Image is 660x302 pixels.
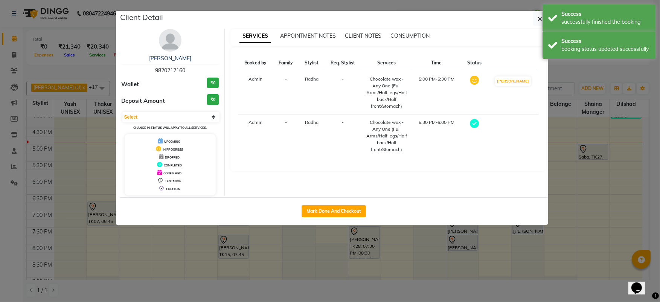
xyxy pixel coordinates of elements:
td: - [325,71,362,114]
th: Stylist [299,55,325,71]
div: Success [561,37,650,45]
span: UPCOMING [164,140,180,143]
span: CONSUMPTION [390,32,430,39]
span: CLIENT NOTES [345,32,381,39]
div: successfully finished the booking [561,18,650,26]
td: 5:00 PM-5:30 PM [412,71,461,114]
a: [PERSON_NAME] [149,55,191,62]
th: Req. Stylist [325,55,362,71]
span: Radha [305,119,319,125]
button: [PERSON_NAME] [495,76,531,86]
th: Family [273,55,299,71]
span: SERVICES [239,29,271,43]
td: Admin [238,71,273,114]
th: Booked by [238,55,273,71]
span: DROPPED [165,156,180,159]
span: CHECK-IN [166,187,180,191]
td: - [273,114,299,158]
div: Success [561,10,650,18]
button: Mark Done And Checkout [302,205,366,217]
h3: ₹0 [207,94,219,105]
img: avatar [159,29,181,52]
span: Deposit Amount [122,97,165,105]
div: booking status updated successfully [561,45,650,53]
small: Change in status will apply to all services. [133,126,207,130]
th: Time [412,55,461,71]
h5: Client Detail [120,12,163,23]
td: - [325,114,362,158]
div: Chocolate wax - Any One (Full Arms/Half legs/Half back/Half front/Stomach) [366,76,407,110]
td: 5:30 PM-6:00 PM [412,114,461,158]
td: - [273,71,299,114]
span: APPOINTMENT NOTES [280,32,336,39]
iframe: chat widget [628,272,652,294]
th: Services [361,55,412,71]
span: CONFIRMED [163,171,181,175]
span: IN PROGRESS [163,148,183,151]
h3: ₹0 [207,78,219,88]
span: Wallet [122,80,139,89]
span: COMPLETED [164,163,182,167]
td: Admin [238,114,273,158]
span: Radha [305,76,319,82]
th: Status [461,55,487,71]
span: 9820212160 [155,67,185,74]
span: TENTATIVE [165,179,181,183]
div: Chocolate wax - Any One (Full Arms/Half legs/Half back/Half front/Stomach) [366,119,407,153]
